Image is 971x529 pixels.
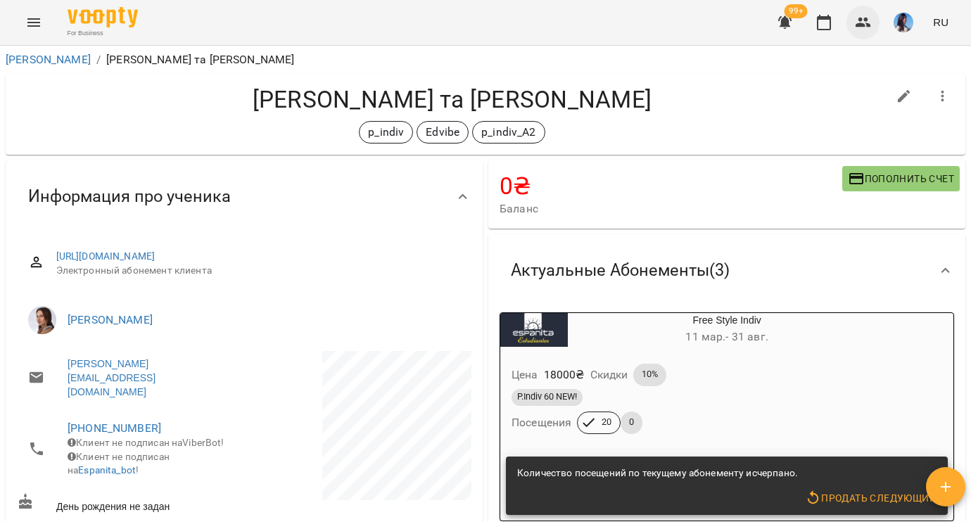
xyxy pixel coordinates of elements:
span: Клиент не подписан на ViberBot! [68,437,224,448]
a: [PERSON_NAME] [6,53,91,66]
span: Электронный абонемент клиента [56,264,460,278]
h4: [PERSON_NAME] та [PERSON_NAME] [17,85,887,114]
span: Информация про ученика [28,186,231,208]
p: [PERSON_NAME] та [PERSON_NAME] [106,51,294,68]
span: Продать следующий [805,490,937,506]
div: Edvibe [417,121,469,144]
a: [PERSON_NAME] [68,313,153,326]
p: Edvibe [426,124,459,141]
div: День рождения не задан [14,490,244,516]
span: Пополнить счет [848,170,954,187]
span: 10% [633,368,666,381]
a: [PERSON_NAME][EMAIL_ADDRESS][DOMAIN_NAME] [68,357,230,399]
div: Free Style Indiv [500,313,568,347]
p: p_indiv [368,124,404,141]
div: Актуальные Абонементы(3) [488,234,965,307]
h4: 0 ₴ [500,172,842,200]
button: Menu [17,6,51,39]
h6: Посещения [512,413,571,433]
nav: breadcrumb [6,51,965,68]
a: [URL][DOMAIN_NAME] [56,250,156,262]
span: 0 [621,416,642,428]
a: [PHONE_NUMBER] [68,421,161,435]
span: Баланс [500,200,842,217]
span: P.Indiv 60 NEW! [512,390,583,403]
div: Количество посещений по текущему абонементу исчерпано. [517,461,798,486]
p: 18000 ₴ [544,367,585,383]
button: RU [927,9,954,35]
div: p_indiv_A2 [472,121,545,144]
button: Продать следующий [799,485,942,511]
img: Voopty Logo [68,7,138,27]
div: p_indiv [359,121,413,144]
span: RU [933,15,948,30]
button: Free Style Indiv11 мар.- 31 авг.Цена18000₴Скидки10%P.Indiv 60 NEW!Посещения200 [500,313,886,451]
img: 9c40b76fce09fa9b4a1c982bc6a6aa07.jpg [894,13,913,32]
button: Пополнить счет [842,166,960,191]
img: Стрижибовт Соломія [28,306,56,334]
a: Espanita_bot [78,464,136,476]
p: p_indiv_A2 [481,124,535,141]
span: 99+ [785,4,808,18]
span: For Business [68,29,138,38]
h6: Цена [512,365,538,385]
span: Клиент не подписан на ! [68,451,170,476]
span: 11 мар. - 31 авг. [685,330,768,343]
div: Free Style Indiv [568,313,886,347]
h6: Скидки [590,365,628,385]
span: 20 [593,416,620,428]
li: / [96,51,101,68]
span: Актуальные Абонементы ( 3 ) [511,260,730,281]
div: Информация про ученика [6,160,483,233]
